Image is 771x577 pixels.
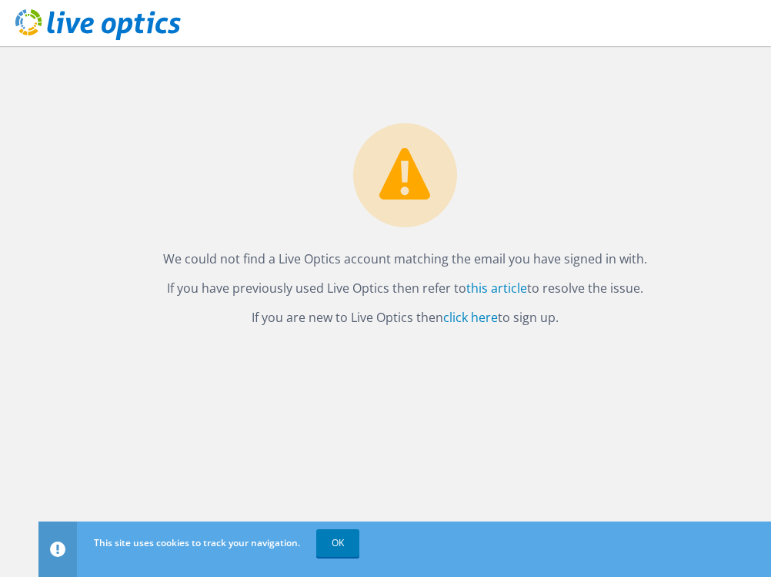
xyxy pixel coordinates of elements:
span: This site uses cookies to track your navigation. [94,536,300,549]
a: click here [443,309,498,326]
p: If you are new to Live Optics then to sign up. [54,307,756,328]
p: If you have previously used Live Optics then refer to to resolve the issue. [54,277,756,299]
a: OK [316,529,359,557]
a: this article [466,280,527,297]
p: We could not find a Live Optics account matching the email you have signed in with. [54,248,756,270]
